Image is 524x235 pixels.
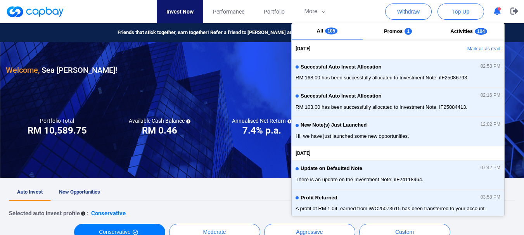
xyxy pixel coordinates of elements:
[213,7,244,16] span: Performance
[264,7,285,16] span: Portfolio
[59,189,100,195] span: New Opportunities
[296,149,311,158] span: [DATE]
[481,93,500,98] span: 02:16 PM
[384,28,403,34] span: Promos
[481,195,500,200] span: 03:58 PM
[481,64,500,69] span: 02:58 PM
[292,117,504,146] button: New Note(s) Just Launched12:02 PMHi, we have just launched some new opportunities.
[450,28,473,34] span: Activities
[301,122,367,128] span: New Note(s) Just Launched
[433,23,504,39] button: Activities104
[421,43,504,56] button: Mark all as read
[292,160,504,189] button: Update on Defaulted Note07:42 PMThere is an update on the Investment Note: iIF24118964.
[40,117,74,124] h5: Portfolio Total
[242,124,281,137] h3: 7.4% p.a.
[481,165,500,171] span: 07:42 PM
[475,28,487,35] span: 104
[296,176,500,184] span: There is an update on the Investment Note: iIF24118964.
[142,124,177,137] h3: RM 0.46
[129,117,190,124] h5: Available Cash Balance
[438,3,484,20] button: Top Up
[296,132,500,140] span: Hi, we have just launched some new opportunities.
[292,88,504,117] button: Successful Auto Invest Allocation02:16 PMRM 103.00 has been successfully allocated to Investment ...
[317,28,323,34] span: All
[232,117,292,124] h5: Annualised Net Return
[292,59,504,88] button: Successful Auto Invest Allocation02:58 PMRM 168.00 has been successfully allocated to Investment ...
[6,65,40,75] span: Welcome,
[301,64,382,70] span: Successful Auto Invest Allocation
[385,3,432,20] button: Withdraw
[9,209,80,218] p: Selected auto invest profile
[405,28,412,35] span: 1
[86,209,88,218] p: :
[118,29,356,37] span: Friends that stick together, earn together! Refer a friend to [PERSON_NAME] and earn referral rew...
[301,93,382,99] span: Successful Auto Invest Allocation
[296,103,500,111] span: RM 103.00 has been successfully allocated to Investment Note: IF25084413.
[301,166,362,172] span: Update on Defaulted Note
[363,23,434,39] button: Promos1
[17,189,43,195] span: Auto Invest
[325,27,337,34] span: 105
[452,8,469,15] span: Top Up
[292,190,504,219] button: Profit Returned03:58 PMA profit of RM 1.04, earned from iWC25073615 has been transferred to your ...
[91,209,126,218] p: Conservative
[28,124,87,137] h3: RM 10,589.75
[296,45,311,53] span: [DATE]
[6,64,117,76] h3: Sea [PERSON_NAME] !
[292,23,363,39] button: All105
[301,195,337,201] span: Profit Returned
[481,122,500,127] span: 12:02 PM
[296,205,500,213] span: A profit of RM 1.04, earned from iWC25073615 has been transferred to your account.
[296,74,500,82] span: RM 168.00 has been successfully allocated to Investment Note: iIF25086793.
